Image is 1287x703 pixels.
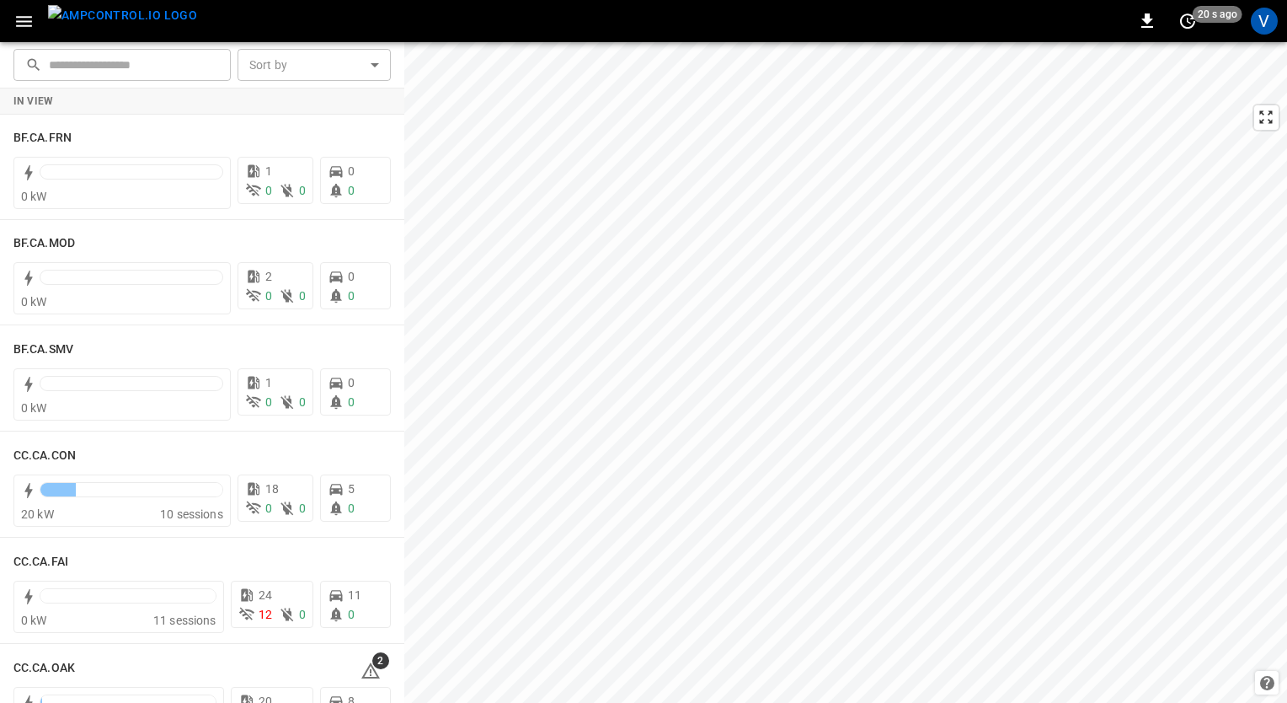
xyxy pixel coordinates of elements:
span: 0 [348,608,355,621]
span: 0 [265,395,272,409]
span: 0 [265,502,272,515]
span: 0 [299,608,306,621]
span: 0 [299,395,306,409]
span: 0 [348,376,355,389]
span: 11 sessions [153,614,216,627]
span: 0 kW [21,401,47,415]
h6: CC.CA.FAI [13,553,68,572]
span: 0 [299,502,306,515]
span: 0 [348,502,355,515]
span: 18 [265,482,279,496]
span: 20 s ago [1193,6,1242,23]
h6: CC.CA.CON [13,447,76,465]
span: 12 [259,608,272,621]
span: 20 kW [21,507,54,521]
span: 0 kW [21,190,47,203]
span: 0 [265,184,272,197]
span: 1 [265,376,272,389]
h6: CC.CA.OAK [13,659,75,678]
span: 1 [265,164,272,178]
img: ampcontrol.io logo [48,5,197,26]
span: 0 [348,164,355,178]
span: 10 sessions [160,507,223,521]
span: 0 [348,395,355,409]
span: 11 [348,588,361,602]
h6: BF.CA.FRN [13,129,72,148]
span: 5 [348,482,355,496]
h6: BF.CA.MOD [13,234,75,253]
button: set refresh interval [1174,8,1201,35]
span: 2 [372,652,389,669]
h6: BF.CA.SMV [13,341,73,359]
canvas: Map [404,42,1287,703]
span: 0 [299,289,306,303]
strong: In View [13,95,54,107]
span: 0 kW [21,295,47,309]
span: 2 [265,270,272,283]
span: 0 [265,289,272,303]
span: 24 [259,588,272,602]
span: 0 [348,270,355,283]
span: 0 [348,289,355,303]
div: profile-icon [1251,8,1278,35]
span: 0 [299,184,306,197]
span: 0 [348,184,355,197]
span: 0 kW [21,614,47,627]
